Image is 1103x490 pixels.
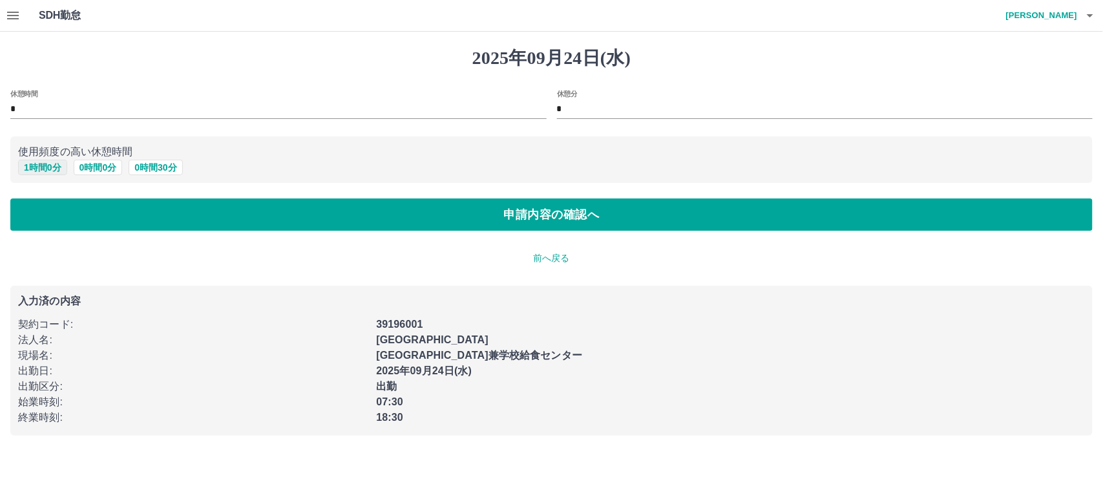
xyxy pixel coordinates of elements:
[376,334,488,345] b: [GEOGRAPHIC_DATA]
[18,317,368,332] p: 契約コード :
[10,251,1093,265] p: 前へ戻る
[18,160,67,175] button: 1時間0分
[376,412,403,423] b: 18:30
[18,410,368,425] p: 終業時刻 :
[18,363,368,379] p: 出勤日 :
[376,396,403,407] b: 07:30
[376,381,397,392] b: 出勤
[18,296,1085,306] p: 入力済の内容
[18,348,368,363] p: 現場名 :
[376,350,582,361] b: [GEOGRAPHIC_DATA]兼学校給食センター
[18,379,368,394] p: 出勤区分 :
[10,89,37,98] label: 休憩時間
[557,89,578,98] label: 休憩分
[129,160,182,175] button: 0時間30分
[18,394,368,410] p: 始業時刻 :
[10,198,1093,231] button: 申請内容の確認へ
[18,332,368,348] p: 法人名 :
[376,365,472,376] b: 2025年09月24日(水)
[376,319,423,330] b: 39196001
[18,144,1085,160] p: 使用頻度の高い休憩時間
[10,47,1093,69] h1: 2025年09月24日(水)
[74,160,123,175] button: 0時間0分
